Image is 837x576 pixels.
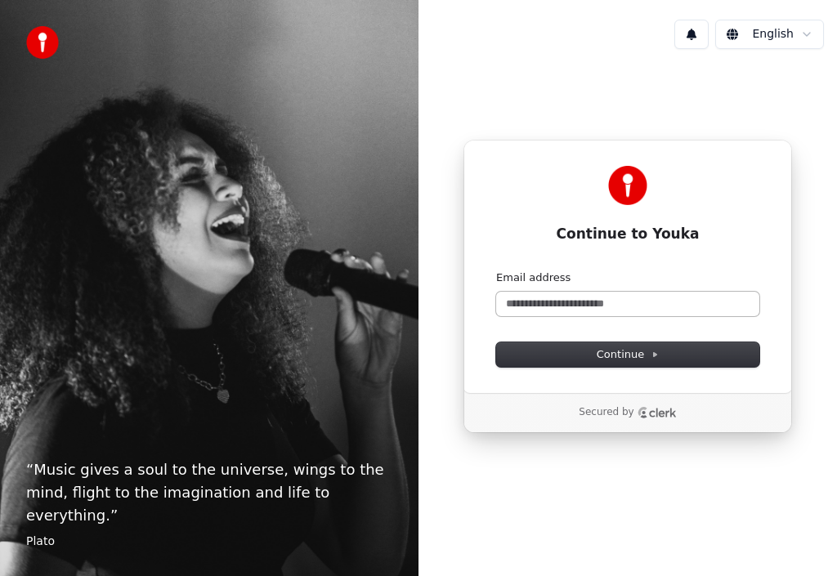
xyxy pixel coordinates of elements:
[26,458,392,527] p: “ Music gives a soul to the universe, wings to the mind, flight to the imagination and life to ev...
[496,270,571,285] label: Email address
[608,166,647,205] img: Youka
[638,407,677,418] a: Clerk logo
[26,26,59,59] img: youka
[597,347,659,362] span: Continue
[26,534,392,550] footer: Plato
[579,406,633,419] p: Secured by
[496,342,759,367] button: Continue
[496,225,759,244] h1: Continue to Youka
